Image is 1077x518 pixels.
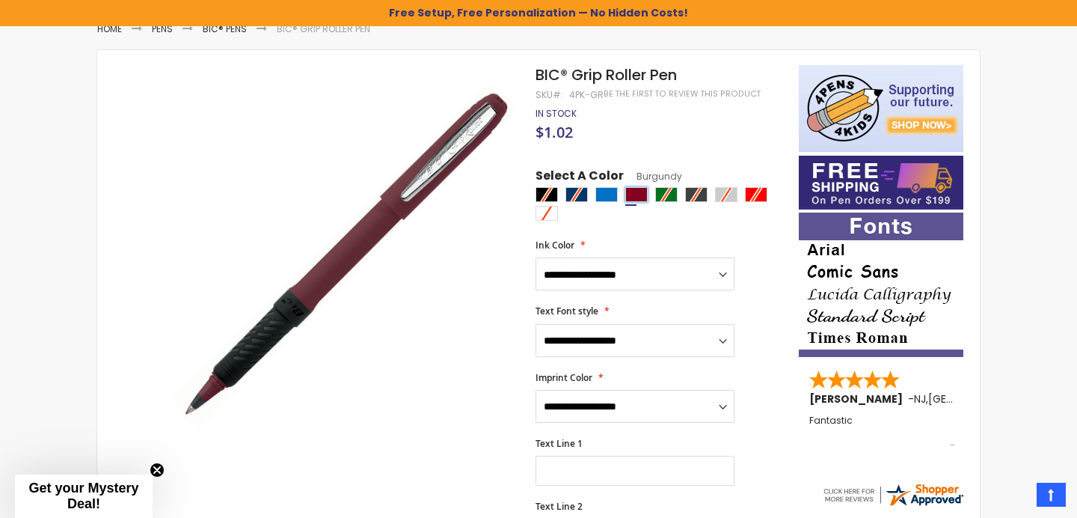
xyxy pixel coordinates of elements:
strong: SKU [536,88,563,101]
div: Blue Light [595,187,618,202]
span: [PERSON_NAME] [809,391,908,406]
span: Text Font style [536,305,598,317]
span: Select A Color [536,168,624,188]
div: 4PK-GR [569,89,604,101]
span: NJ [914,391,926,406]
a: Pens [152,22,173,35]
span: BIC® Grip Roller Pen [536,64,677,85]
a: 4pens.com certificate URL [821,499,965,511]
span: Text Line 2 [536,500,583,513]
span: Burgundy [624,170,682,183]
button: Close teaser [150,463,165,478]
div: Get your Mystery Deal!Close teaser [15,475,153,518]
img: font-personalization-examples [799,213,963,357]
li: BIC® Grip Roller Pen [277,23,370,35]
span: Get your Mystery Deal! [28,481,138,511]
img: Free shipping on orders over $199 [799,156,963,210]
img: bic_grip_roller_side_burgundy_1.jpg [174,87,515,429]
span: Text Line 1 [536,437,583,450]
span: - , [908,391,1038,406]
iframe: Google Customer Reviews [954,478,1077,518]
span: [GEOGRAPHIC_DATA] [928,391,1038,406]
span: Imprint Color [536,371,592,384]
img: 4pens 4 kids [799,65,963,152]
div: Burgundy [625,187,648,202]
span: Ink Color [536,239,574,252]
span: $1.02 [536,122,573,142]
div: Availability [536,108,577,120]
a: BIC® Pens [203,22,247,35]
a: Be the first to review this product [604,88,761,100]
div: Fantastic [809,415,954,448]
img: 4pens.com widget logo [821,481,965,508]
a: Home [97,22,122,35]
span: In stock [536,107,577,120]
